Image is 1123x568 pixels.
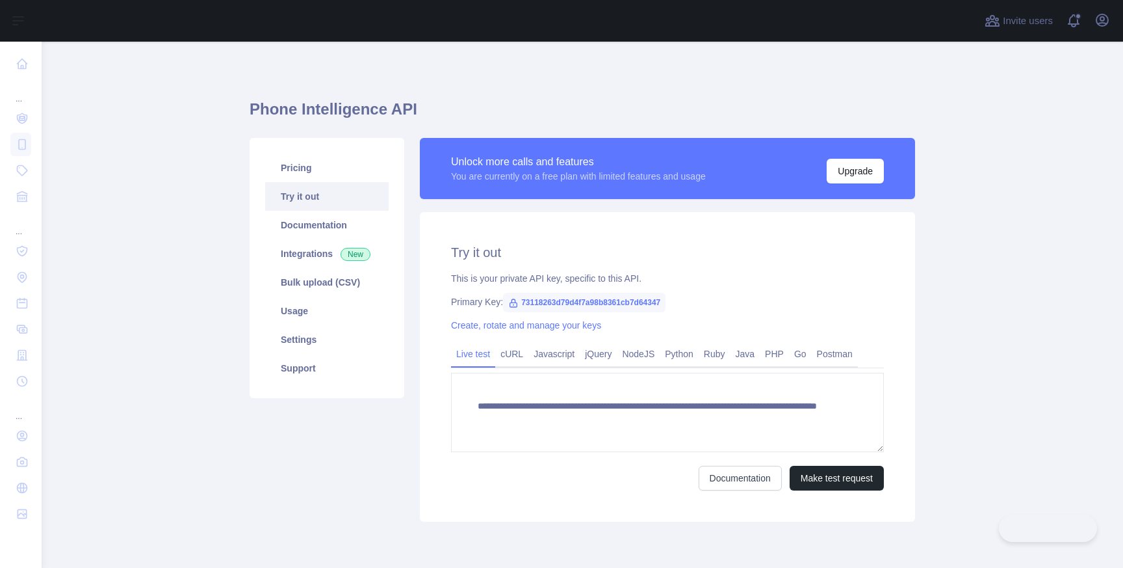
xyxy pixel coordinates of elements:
a: NodeJS [617,344,660,364]
a: jQuery [580,344,617,364]
div: You are currently on a free plan with limited features and usage [451,170,706,183]
div: ... [10,211,31,237]
a: cURL [495,344,528,364]
div: Primary Key: [451,295,884,308]
a: Support [265,354,389,383]
div: ... [10,396,31,422]
a: Postman [812,344,858,364]
span: New [341,248,370,261]
a: Integrations New [265,239,389,268]
a: Try it out [265,182,389,211]
a: PHP [760,344,789,364]
h2: Try it out [451,243,884,262]
span: 73118263d79d4f7a98b8361cb7d64347 [503,293,665,312]
button: Upgrade [827,159,884,183]
button: Make test request [790,466,884,491]
a: Java [730,344,760,364]
a: Javascript [528,344,580,364]
a: Python [660,344,699,364]
div: ... [10,78,31,104]
button: Invite users [982,10,1055,31]
a: Create, rotate and manage your keys [451,320,601,331]
div: Unlock more calls and features [451,154,706,170]
a: Ruby [699,344,730,364]
a: Bulk upload (CSV) [265,268,389,297]
a: Go [789,344,812,364]
a: Settings [265,325,389,354]
a: Documentation [699,466,782,491]
a: Documentation [265,211,389,239]
a: Live test [451,344,495,364]
div: This is your private API key, specific to this API. [451,272,884,285]
h1: Phone Intelligence API [250,99,915,130]
span: Invite users [1003,14,1053,29]
iframe: Toggle Customer Support [999,515,1097,542]
a: Usage [265,297,389,325]
a: Pricing [265,154,389,182]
